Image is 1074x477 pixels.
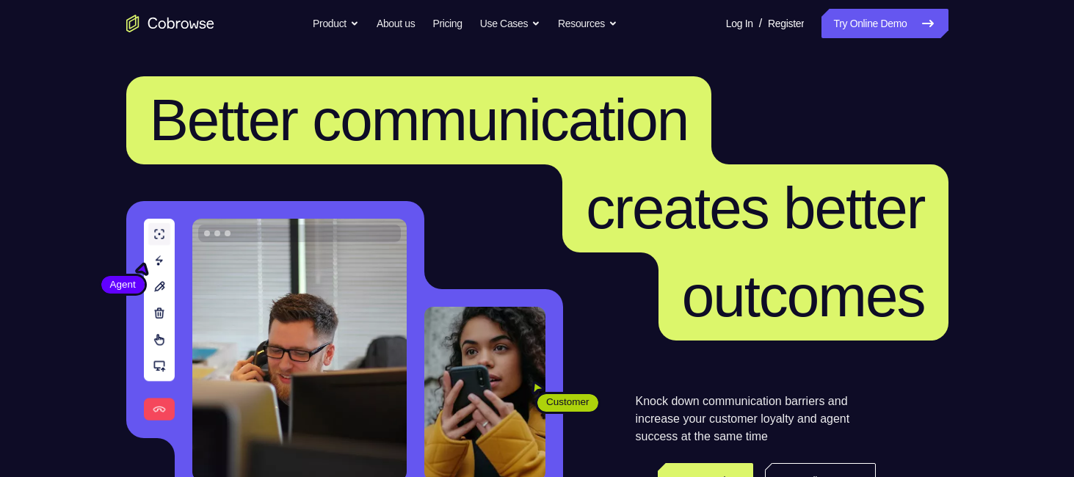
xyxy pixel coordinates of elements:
a: About us [377,9,415,38]
button: Resources [558,9,617,38]
a: Pricing [432,9,462,38]
a: Go to the home page [126,15,214,32]
span: creates better [586,175,924,241]
a: Register [768,9,804,38]
button: Use Cases [480,9,540,38]
a: Try Online Demo [821,9,948,38]
p: Knock down communication barriers and increase your customer loyalty and agent success at the sam... [636,393,876,445]
a: Log In [726,9,753,38]
button: Product [313,9,359,38]
span: outcomes [682,263,925,329]
span: Better communication [150,87,689,153]
span: / [759,15,762,32]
